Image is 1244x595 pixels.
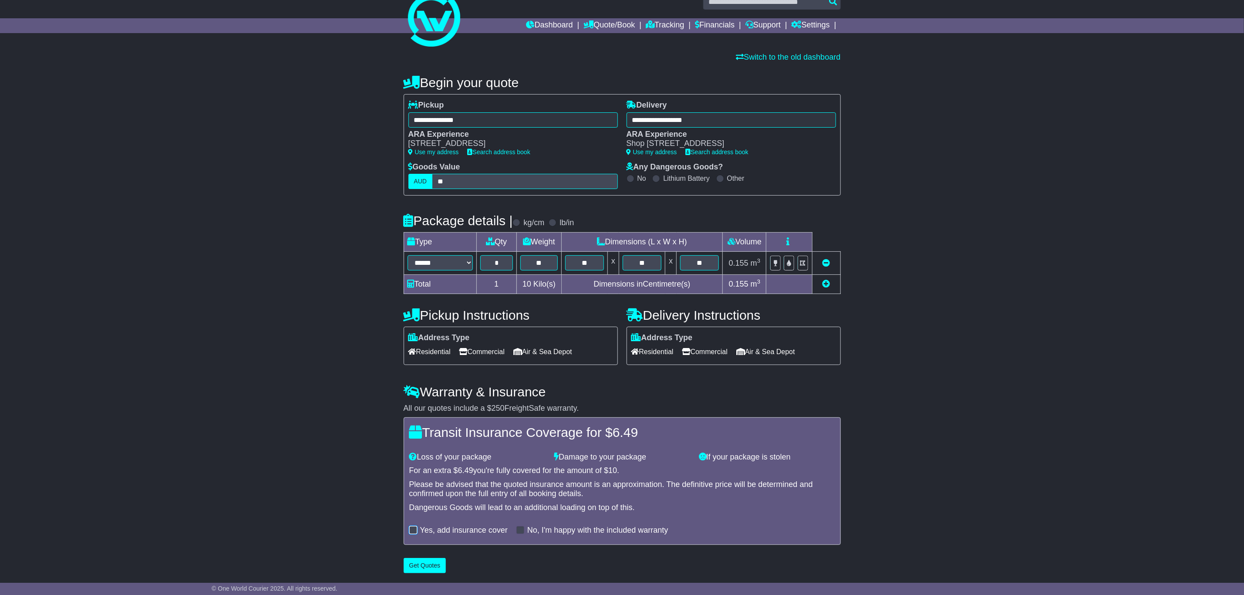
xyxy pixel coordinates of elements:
div: For an extra $ you're fully covered for the amount of $ . [409,466,835,476]
label: Lithium Battery [663,174,710,183]
span: 6.49 [458,466,473,475]
a: Switch to the old dashboard [736,53,840,61]
a: Support [745,18,781,33]
div: Dangerous Goods will lead to an additional loading on top of this. [409,503,835,513]
span: 10 [608,466,617,475]
td: Dimensions (L x W x H) [561,233,723,252]
h4: Begin your quote [404,75,841,90]
a: Add new item [823,280,830,288]
a: Settings [792,18,830,33]
div: Shop [STREET_ADDRESS] [627,139,827,149]
span: 6.49 [613,425,638,439]
span: Residential [631,345,674,358]
td: x [607,252,619,275]
span: © One World Courier 2025. All rights reserved. [212,585,337,592]
div: If your package is stolen [694,453,839,462]
h4: Delivery Instructions [627,308,841,322]
label: Any Dangerous Goods? [627,162,723,172]
span: Air & Sea Depot [513,345,572,358]
div: [STREET_ADDRESS] [408,139,609,149]
div: All our quotes include a $ FreightSafe warranty. [404,404,841,413]
a: Remove this item [823,259,830,267]
div: ARA Experience [408,130,609,139]
span: Commercial [459,345,505,358]
span: 0.155 [729,280,748,288]
span: Commercial [682,345,728,358]
label: AUD [408,174,433,189]
td: Type [404,233,476,252]
label: kg/cm [523,218,544,228]
td: Dimensions in Centimetre(s) [561,275,723,294]
label: Address Type [408,333,470,343]
div: Damage to your package [550,453,694,462]
a: Dashboard [526,18,573,33]
span: m [751,280,761,288]
button: Get Quotes [404,558,446,573]
label: Goods Value [408,162,460,172]
a: Use my address [627,149,677,156]
label: Yes, add insurance cover [420,526,508,535]
td: Kilo(s) [517,275,562,294]
sup: 3 [757,257,761,264]
label: Other [727,174,745,183]
h4: Package details | [404,213,513,228]
span: 10 [523,280,531,288]
label: No [637,174,646,183]
a: Use my address [408,149,459,156]
a: Tracking [646,18,684,33]
span: 250 [492,404,505,412]
td: x [665,252,677,275]
sup: 3 [757,278,761,285]
div: ARA Experience [627,130,827,139]
label: lb/in [560,218,574,228]
a: Search address book [686,149,748,156]
a: Financials [695,18,735,33]
h4: Transit Insurance Coverage for $ [409,425,835,439]
label: Delivery [627,101,667,110]
td: Weight [517,233,562,252]
label: No, I'm happy with the included warranty [527,526,668,535]
td: Qty [476,233,517,252]
a: Quote/Book [583,18,635,33]
td: Total [404,275,476,294]
h4: Pickup Instructions [404,308,618,322]
span: Residential [408,345,451,358]
td: 1 [476,275,517,294]
div: Loss of your package [405,453,550,462]
a: Search address book [468,149,530,156]
span: Air & Sea Depot [736,345,795,358]
td: Volume [723,233,766,252]
h4: Warranty & Insurance [404,385,841,399]
label: Address Type [631,333,693,343]
span: m [751,259,761,267]
label: Pickup [408,101,444,110]
span: 0.155 [729,259,748,267]
div: Please be advised that the quoted insurance amount is an approximation. The definitive price will... [409,480,835,499]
